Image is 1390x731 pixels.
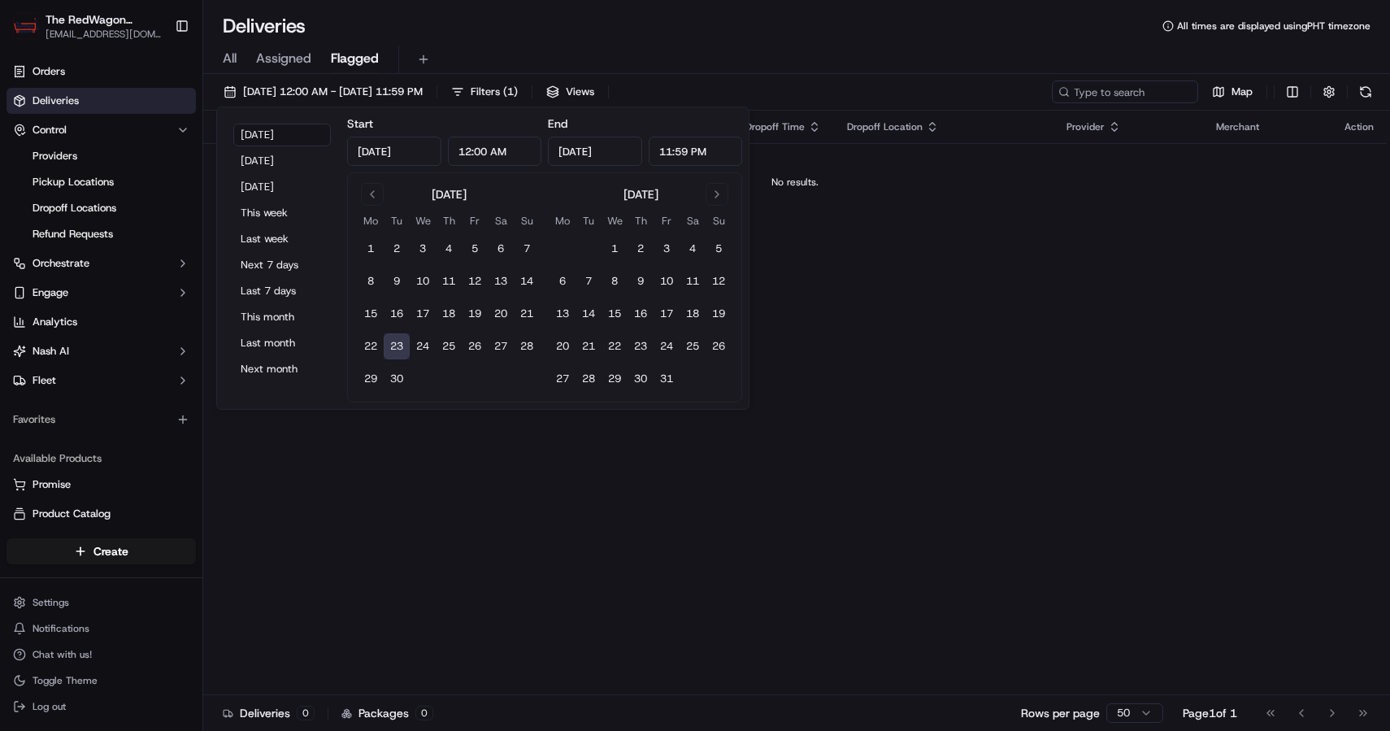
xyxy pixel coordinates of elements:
[7,7,168,46] button: The RedWagon DeliversThe RedWagon Delivers[EMAIL_ADDRESS][DOMAIN_NAME]
[297,706,315,720] div: 0
[1021,705,1100,721] p: Rows per page
[358,212,384,229] th: Monday
[347,137,441,166] input: Date
[16,281,42,307] img: Angelique Valdez
[16,211,109,224] div: Past conversations
[706,333,732,359] button: 26
[649,137,743,166] input: Time
[680,268,706,294] button: 11
[26,197,176,220] a: Dropoff Locations
[233,254,331,276] button: Next 7 days
[539,80,602,103] button: Views
[33,596,69,609] span: Settings
[73,155,267,172] div: Start new chat
[549,366,576,392] button: 27
[115,402,197,416] a: Powered byPylon
[462,236,488,262] button: 5
[706,301,732,327] button: 19
[33,622,89,635] span: Notifications
[233,358,331,381] button: Next month
[223,705,315,721] div: Deliveries
[154,363,261,380] span: API Documentation
[654,333,680,359] button: 24
[233,228,331,250] button: Last week
[488,333,514,359] button: 27
[7,669,196,692] button: Toggle Theme
[654,366,680,392] button: 31
[384,333,410,359] button: 23
[33,363,124,380] span: Knowledge Base
[384,212,410,229] th: Tuesday
[233,280,331,302] button: Last 7 days
[462,301,488,327] button: 19
[7,368,196,394] button: Fleet
[46,11,162,28] span: The RedWagon Delivers
[7,472,196,498] button: Promise
[514,236,540,262] button: 7
[26,145,176,168] a: Providers
[436,236,462,262] button: 4
[252,208,296,228] button: See all
[33,123,67,137] span: Control
[1052,80,1198,103] input: Type to search
[410,301,436,327] button: 17
[50,296,132,309] span: [PERSON_NAME]
[358,333,384,359] button: 22
[384,236,410,262] button: 2
[576,212,602,229] th: Tuesday
[680,301,706,327] button: 18
[93,543,128,559] span: Create
[341,705,433,721] div: Packages
[410,333,436,359] button: 24
[16,365,29,378] div: 📗
[16,237,42,263] img: Liam S.
[1177,20,1370,33] span: All times are displayed using PHT timezone
[33,507,111,521] span: Product Catalog
[410,212,436,229] th: Wednesday
[602,366,628,392] button: 29
[548,116,567,131] label: End
[847,120,923,133] span: Dropoff Location
[576,301,602,327] button: 14
[444,80,525,103] button: Filters(1)
[13,477,189,492] a: Promise
[602,236,628,262] button: 1
[276,160,296,180] button: Start new chat
[602,333,628,359] button: 22
[448,137,542,166] input: Time
[7,250,196,276] button: Orchestrate
[432,186,467,202] div: [DATE]
[331,49,379,68] span: Flagged
[680,236,706,262] button: 4
[1183,705,1237,721] div: Page 1 of 1
[654,301,680,327] button: 17
[144,296,177,309] span: [DATE]
[243,85,423,99] span: [DATE] 12:00 AM - [DATE] 11:59 PM
[144,252,177,265] span: [DATE]
[131,357,267,386] a: 💻API Documentation
[26,171,176,194] a: Pickup Locations
[503,85,518,99] span: ( 1 )
[7,643,196,666] button: Chat with us!
[233,150,331,172] button: [DATE]
[361,183,384,206] button: Go to previous month
[137,365,150,378] div: 💻
[514,212,540,229] th: Sunday
[462,268,488,294] button: 12
[33,285,68,300] span: Engage
[33,149,77,163] span: Providers
[13,13,39,39] img: The RedWagon Delivers
[73,172,224,185] div: We're available if you need us!
[706,268,732,294] button: 12
[16,65,296,91] p: Welcome 👋
[462,333,488,359] button: 26
[654,236,680,262] button: 3
[488,268,514,294] button: 13
[33,94,79,108] span: Deliveries
[7,501,196,527] button: Product Catalog
[488,212,514,229] th: Saturday
[358,236,384,262] button: 1
[233,306,331,329] button: This month
[16,155,46,185] img: 1736555255976-a54dd68f-1ca7-489b-9aae-adbdc363a1c4
[488,301,514,327] button: 20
